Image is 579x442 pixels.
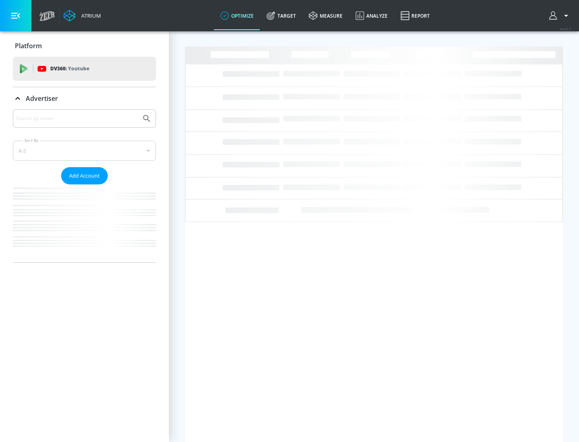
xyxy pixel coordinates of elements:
button: Add Account [61,167,108,184]
span: Add Account [69,171,100,180]
a: optimize [214,1,260,30]
a: Target [260,1,302,30]
nav: list of Advertiser [13,184,156,262]
a: Analyze [349,1,394,30]
div: DV360: Youtube [13,57,156,81]
label: Sort By [23,138,40,143]
a: measure [302,1,349,30]
div: A-Z [13,141,156,161]
p: Platform [15,41,42,50]
div: Atrium [78,12,101,19]
span: v 4.22.2 [560,27,571,31]
a: Report [394,1,436,30]
a: Atrium [64,10,101,22]
p: Youtube [68,64,89,73]
input: Search by name [16,113,138,124]
div: Platform [13,35,156,57]
p: DV360: [50,64,89,73]
p: Advertiser [26,94,58,103]
div: Advertiser [13,87,156,110]
div: Advertiser [13,109,156,262]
